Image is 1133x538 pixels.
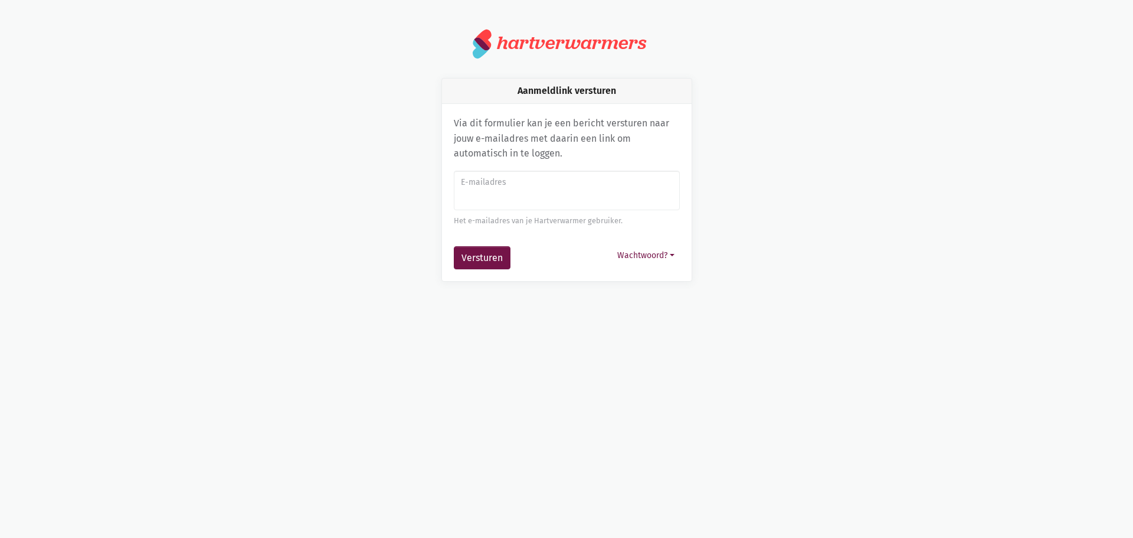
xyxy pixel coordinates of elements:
[454,116,680,161] p: Via dit formulier kan je een bericht versturen naar jouw e-mailadres met daarin een link om autom...
[461,176,672,189] label: E-mailadres
[442,79,692,104] div: Aanmeldlink versturen
[612,246,680,265] button: Wachtwoord?
[497,32,646,54] div: hartverwarmers
[454,246,510,270] button: Versturen
[473,28,492,59] img: logo.svg
[454,171,680,270] form: Aanmeldlink versturen
[473,28,660,59] a: hartverwarmers
[454,215,680,227] div: Het e-mailadres van je Hartverwarmer gebruiker.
